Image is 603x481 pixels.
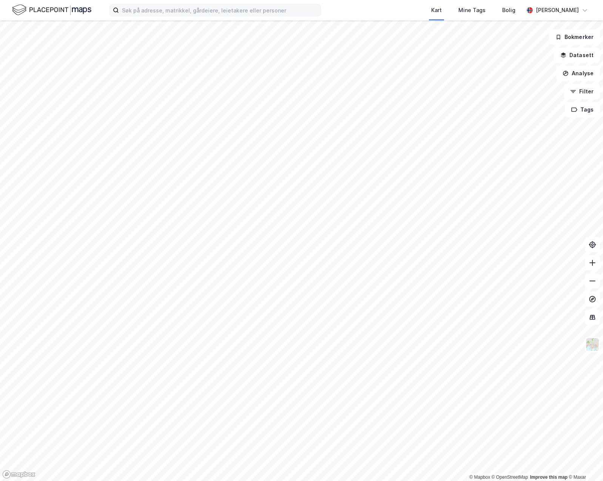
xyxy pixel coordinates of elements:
div: [PERSON_NAME] [536,6,579,15]
img: logo.f888ab2527a4732fd821a326f86c7f29.svg [12,3,91,17]
button: Analyse [556,66,600,81]
button: Filter [564,84,600,99]
a: OpenStreetMap [492,475,528,480]
div: Kontrollprogram for chat [565,445,603,481]
input: Søk på adresse, matrikkel, gårdeiere, leietakere eller personer [119,5,321,16]
div: Mine Tags [458,6,486,15]
a: Mapbox [469,475,490,480]
a: Improve this map [530,475,568,480]
iframe: Chat Widget [565,445,603,481]
div: Bolig [502,6,515,15]
div: Kart [431,6,442,15]
button: Tags [565,102,600,117]
button: Bokmerker [549,29,600,45]
img: Z [585,337,600,352]
button: Datasett [554,48,600,63]
a: Mapbox homepage [2,470,35,479]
